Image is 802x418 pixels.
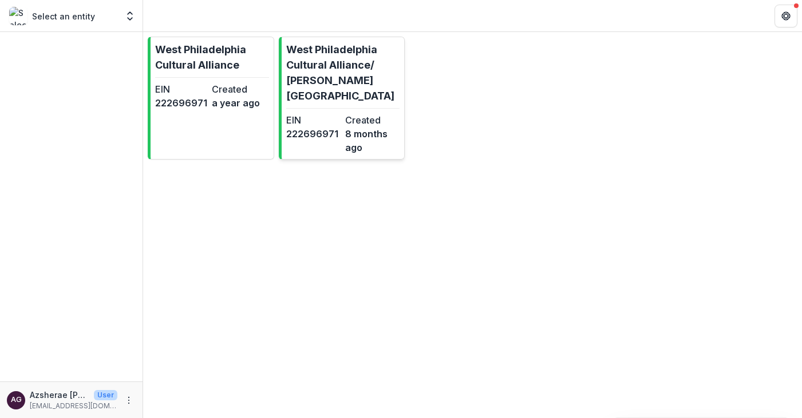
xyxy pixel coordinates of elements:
dd: 8 months ago [345,127,400,154]
p: Select an entity [32,10,95,22]
button: More [122,393,136,407]
p: User [94,390,117,400]
dt: EIN [286,113,341,127]
dd: 222696971 [155,96,207,110]
p: Azsherae [PERSON_NAME] [30,389,89,401]
dd: a year ago [212,96,264,110]
p: [EMAIL_ADDRESS][DOMAIN_NAME] [30,401,117,411]
dt: EIN [155,82,207,96]
p: West Philadelphia Cultural Alliance/ [PERSON_NAME][GEOGRAPHIC_DATA] [286,42,400,103]
button: Open entity switcher [122,5,138,27]
button: Get Help [775,5,797,27]
a: West Philadelphia Cultural AllianceEIN222696971Createda year ago [148,37,274,160]
dd: 222696971 [286,127,341,141]
dt: Created [345,113,400,127]
div: Azsherae Gary [11,396,22,404]
img: Select an entity [9,7,27,25]
p: West Philadelphia Cultural Alliance [155,42,269,73]
a: West Philadelphia Cultural Alliance/ [PERSON_NAME][GEOGRAPHIC_DATA]EIN222696971Created8 months ago [279,37,405,160]
dt: Created [212,82,264,96]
